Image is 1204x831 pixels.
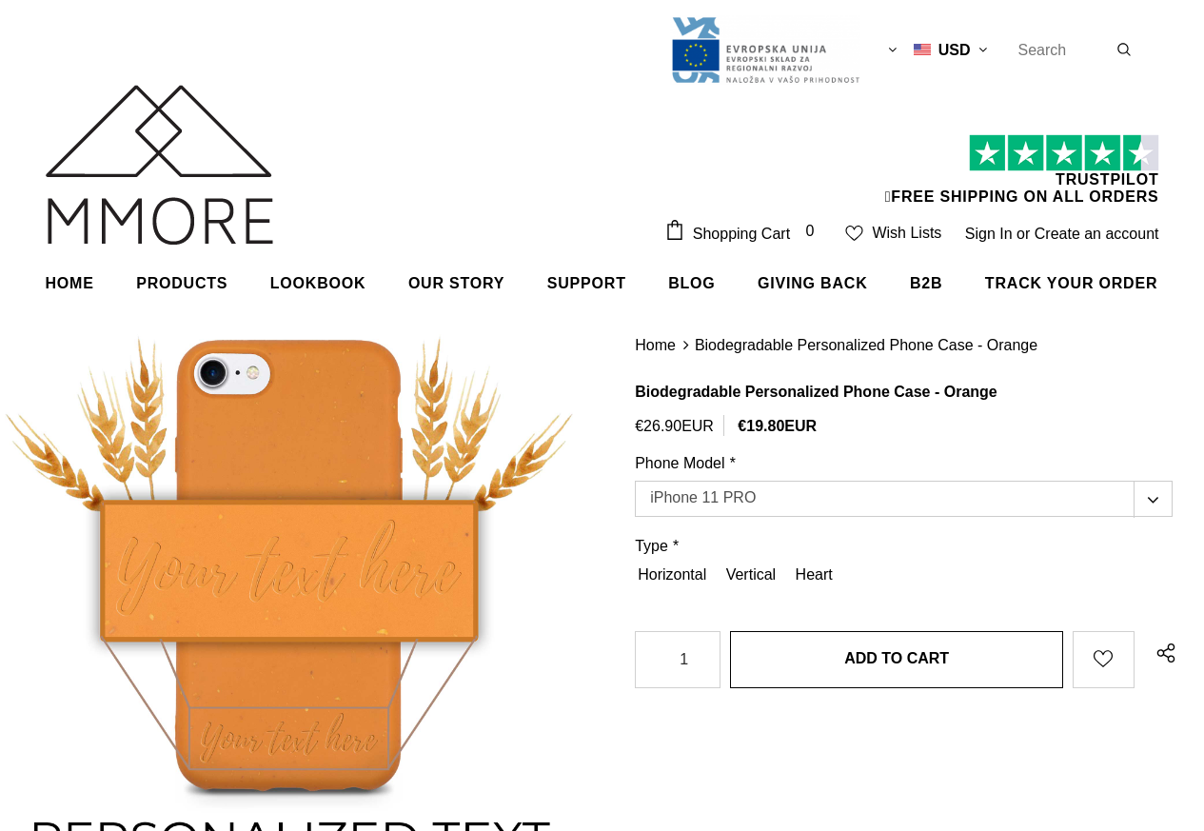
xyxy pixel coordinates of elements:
[872,225,941,242] span: Wish Lists
[547,275,626,291] span: support
[668,259,715,307] a: Blog
[695,337,1037,354] span: Biodegradable Personalized Phone Case - Orange
[635,337,676,354] a: Home
[270,259,366,307] a: Lookbook
[758,275,867,291] span: Giving back
[723,564,779,596] label: Vertical
[635,538,668,554] span: Type
[1016,226,1030,242] span: or
[793,564,836,596] label: Heart
[46,275,94,291] span: Home
[664,144,1158,205] span: FREE SHIPPING ON ALL ORDERS
[46,85,273,245] img: MMORE Cases
[635,564,709,596] label: Horizontal
[270,275,366,291] span: Lookbook
[910,259,942,307] a: B2B
[914,41,931,57] img: USD
[408,275,504,291] span: Our Story
[693,226,790,243] span: Shopping Cart
[547,259,626,307] a: support
[799,221,821,243] span: 0
[938,42,971,59] span: USD
[670,15,860,85] img: Javni Razpis
[664,219,830,247] a: Shopping Cart 0
[1007,37,1116,63] input: Search Site
[408,259,504,307] a: Our Story
[635,384,997,400] span: Biodegradable Personalized Phone Case - Orange
[46,259,94,307] a: Home
[965,226,1013,242] a: Sign In
[635,455,724,471] span: Phone Model
[738,418,817,434] span: €19.80EUR
[1035,226,1159,242] a: Create an account
[758,259,867,307] a: Giving back
[136,259,227,307] a: Products
[985,259,1157,307] a: Track your order
[635,418,714,434] span: €26.90EUR
[1056,171,1158,188] a: Trustpilot
[730,631,1063,688] input: Add to cart
[985,275,1157,291] span: Track your order
[910,275,942,291] span: B2B
[668,275,715,291] span: Blog
[845,218,941,249] a: Wish Lists
[635,481,1173,516] label: iPhone 11 PRO
[670,41,860,57] a: Javni Razpis
[969,134,1159,171] img: Trust Pilot Stars
[136,275,227,291] span: Products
